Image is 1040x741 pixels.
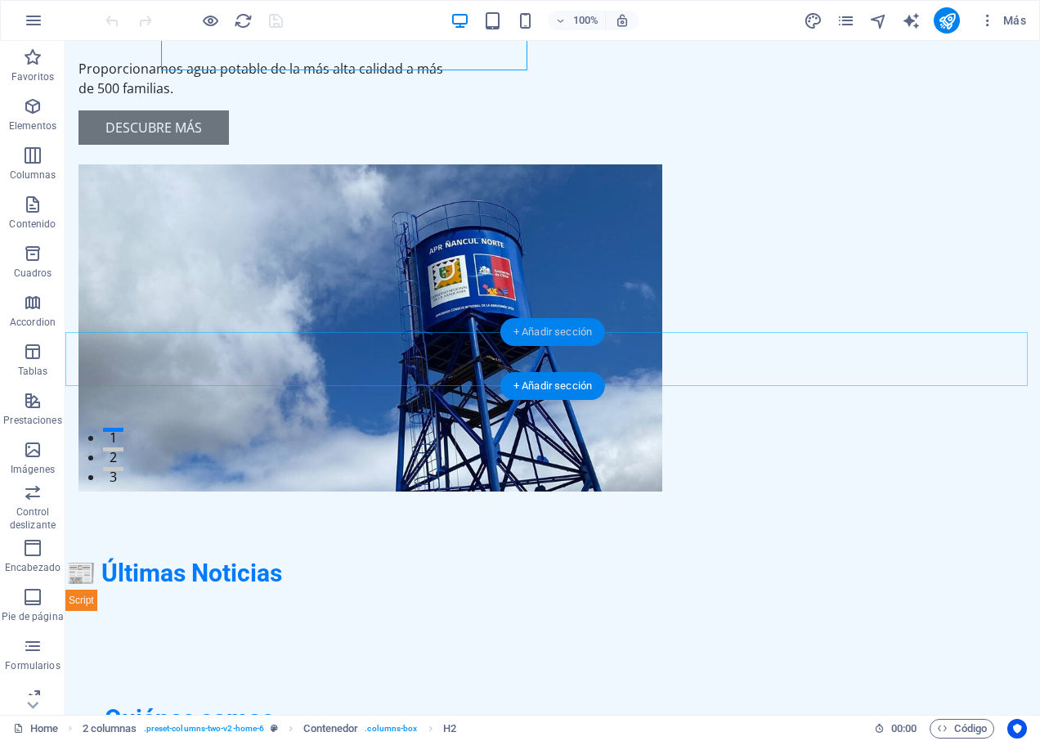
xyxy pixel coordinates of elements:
i: Diseño (Ctrl+Alt+Y) [804,11,823,30]
p: Cuadros [14,267,52,280]
span: Código [937,719,987,739]
p: Columnas [10,168,56,182]
i: Navegador [869,11,888,30]
p: Favoritos [11,70,54,83]
button: Haz clic para salir del modo de previsualización y seguir editando [200,11,220,30]
i: Volver a cargar página [234,11,253,30]
h6: Tiempo de la sesión [874,719,917,739]
nav: breadcrumb [83,719,456,739]
button: Más [973,7,1033,34]
p: Elementos [9,119,56,132]
button: navigator [868,11,888,30]
button: pages [836,11,855,30]
p: Pie de página [2,610,63,623]
p: Tablas [18,365,48,378]
button: design [803,11,823,30]
i: Páginas (Ctrl+Alt+S) [836,11,855,30]
a: Haz clic para cancelar la selección y doble clic para abrir páginas [13,719,58,739]
p: Encabezado [5,561,61,574]
span: Haz clic para seleccionar y doble clic para editar [303,719,358,739]
div: + Añadir sección [500,372,605,400]
span: : [903,722,905,734]
h6: 100% [572,11,598,30]
i: Este elemento es un preajuste personalizable [271,724,278,733]
p: Prestaciones [3,414,61,427]
button: 1 [38,387,58,391]
button: 2 [38,406,58,411]
p: Accordion [10,316,56,329]
span: Haz clic para seleccionar y doble clic para editar [443,719,456,739]
button: publish [934,7,960,34]
p: Imágenes [11,463,55,476]
span: Más [979,12,1026,29]
i: Al redimensionar, ajustar el nivel de zoom automáticamente para ajustarse al dispositivo elegido. [615,13,630,28]
button: 100% [548,11,606,30]
p: Formularios [5,659,60,672]
button: Código [930,719,994,739]
div: + Añadir sección [500,318,605,346]
span: . preset-columns-two-v2-home-6 [144,719,265,739]
button: 3 [38,426,58,430]
span: Haz clic para seleccionar y doble clic para editar [83,719,137,739]
span: 00 00 [891,719,917,739]
span: . columns-box [365,719,417,739]
button: text_generator [901,11,921,30]
button: Usercentrics [1007,719,1027,739]
i: Publicar [938,11,957,30]
button: reload [233,11,253,30]
p: Contenido [9,218,56,231]
i: AI Writer [902,11,921,30]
